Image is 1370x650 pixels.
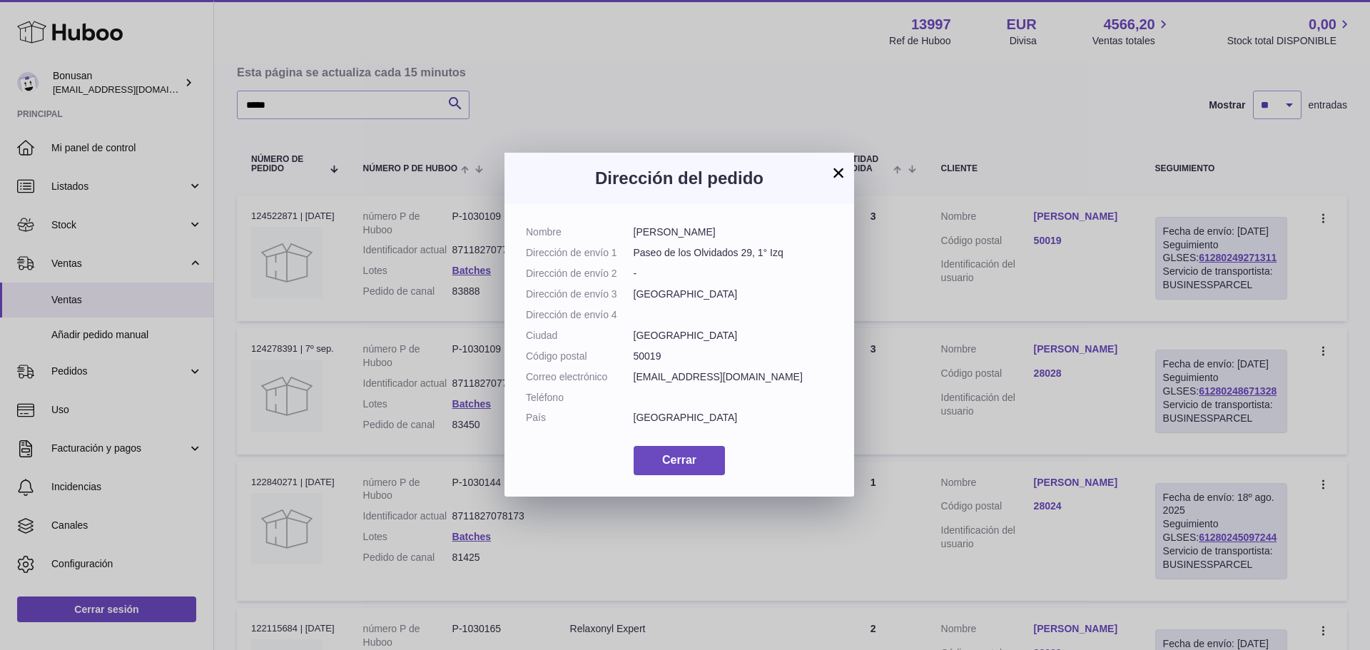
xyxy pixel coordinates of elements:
dd: [GEOGRAPHIC_DATA] [634,329,833,342]
dd: [EMAIL_ADDRESS][DOMAIN_NAME] [634,370,833,384]
dt: Correo electrónico [526,370,634,384]
button: Cerrar [634,446,725,475]
dd: [GEOGRAPHIC_DATA] [634,411,833,425]
h3: Dirección del pedido [526,167,833,190]
dd: 50019 [634,350,833,363]
dt: Dirección de envío 2 [526,267,634,280]
span: Cerrar [662,454,696,466]
dt: Código postal [526,350,634,363]
dt: Dirección de envío 4 [526,308,634,322]
dd: [GEOGRAPHIC_DATA] [634,288,833,301]
dt: Teléfono [526,391,634,405]
dt: País [526,411,634,425]
dt: Nombre [526,225,634,239]
button: × [830,164,847,181]
dt: Dirección de envío 3 [526,288,634,301]
dt: Dirección de envío 1 [526,246,634,260]
dd: - [634,267,833,280]
dd: [PERSON_NAME] [634,225,833,239]
dt: Ciudad [526,329,634,342]
dd: Paseo de los Olvidados 29, 1° Izq [634,246,833,260]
